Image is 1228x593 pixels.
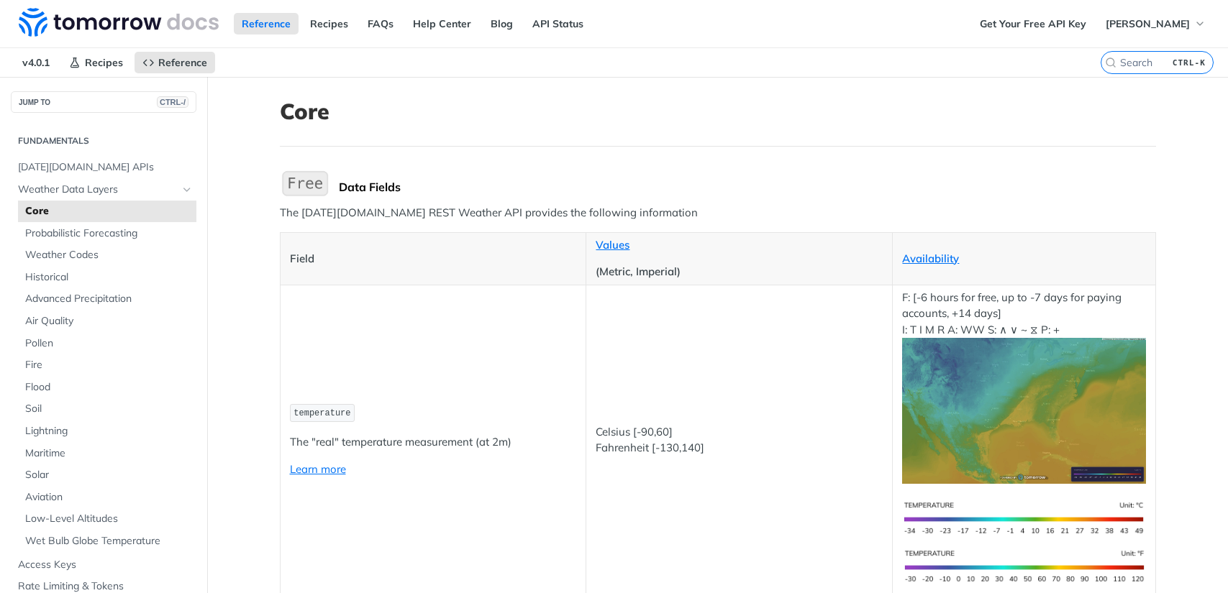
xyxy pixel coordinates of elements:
span: Access Keys [18,558,193,572]
span: Weather Data Layers [18,183,178,197]
p: (Metric, Imperial) [596,264,883,280]
span: temperature [294,408,350,418]
span: Aviation [25,490,193,505]
span: Advanced Precipitation [25,292,193,306]
span: Reference [158,56,207,69]
a: Weather Codes [18,244,196,266]
a: Weather Data LayersHide subpages for Weather Data Layers [11,179,196,201]
div: Data Fields [339,180,1156,194]
button: JUMP TOCTRL-/ [11,91,196,113]
span: Expand image [902,510,1145,524]
span: Wet Bulb Globe Temperature [25,534,193,548]
span: Soil [25,402,193,416]
span: Expand image [902,403,1145,417]
a: Air Quality [18,311,196,332]
span: [PERSON_NAME] [1106,17,1190,30]
h2: Fundamentals [11,134,196,147]
span: Low-Level Altitudes [25,512,193,526]
a: Access Keys [11,554,196,576]
img: temperature [902,338,1145,484]
p: F: [-6 hours for free, up to -7 days for paying accounts, +14 days] I: T I M R A: WW S: ∧ ∨ ~ ⧖ P: + [902,290,1145,484]
a: Reference [135,52,215,73]
a: Maritime [18,443,196,464]
span: Expand image [902,558,1145,572]
span: Lightning [25,424,193,438]
a: Help Center [405,13,479,35]
img: temperature-us [902,543,1145,591]
a: Low-Level Altitudes [18,508,196,530]
a: Wet Bulb Globe Temperature [18,530,196,552]
p: The "real" temperature measurement (at 2m) [290,434,577,451]
span: Historical [25,270,193,285]
img: Tomorrow.io Weather API Docs [19,8,219,37]
a: Advanced Precipitation [18,288,196,310]
a: Soil [18,398,196,420]
h1: Core [280,98,1156,124]
img: temperature-si [902,495,1145,543]
a: Solar [18,464,196,486]
a: Recipes [61,52,131,73]
span: CTRL-/ [157,96,188,108]
span: [DATE][DOMAIN_NAME] APIs [18,160,193,175]
span: Flood [25,380,193,395]
a: Probabilistic Forecasting [18,223,196,244]
svg: Search [1105,57,1116,68]
kbd: CTRL-K [1169,55,1209,70]
span: v4.0.1 [14,52,58,73]
a: Get Your Free API Key [972,13,1094,35]
a: Blog [483,13,521,35]
a: Flood [18,377,196,398]
a: Recipes [302,13,356,35]
a: [DATE][DOMAIN_NAME] APIs [11,157,196,178]
span: Fire [25,358,193,372]
a: Lightning [18,420,196,442]
a: Learn more [290,462,346,476]
span: Pollen [25,336,193,351]
a: Values [596,238,629,252]
a: FAQs [360,13,401,35]
a: Pollen [18,333,196,354]
p: Field [290,251,577,267]
button: Hide subpages for Weather Data Layers [181,184,193,196]
a: Aviation [18,487,196,508]
span: Solar [25,468,193,482]
p: Celsius [-90,60] Fahrenheit [-130,140] [596,424,883,456]
a: Reference [234,13,299,35]
span: Weather Codes [25,248,193,262]
span: Recipes [85,56,123,69]
a: Availability [902,252,959,265]
span: Probabilistic Forecasting [25,226,193,241]
a: Fire [18,354,196,376]
button: [PERSON_NAME] [1098,13,1214,35]
a: Historical [18,267,196,288]
span: Maritime [25,446,193,461]
span: Core [25,204,193,219]
span: Air Quality [25,314,193,328]
p: The [DATE][DOMAIN_NAME] REST Weather API provides the following information [280,205,1156,221]
a: API Status [524,13,591,35]
a: Core [18,201,196,222]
